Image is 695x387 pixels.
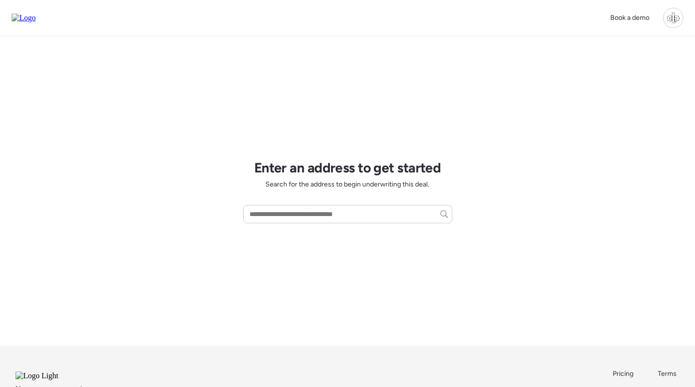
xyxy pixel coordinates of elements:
[613,370,633,378] span: Pricing
[613,369,634,379] a: Pricing
[658,369,680,379] a: Terms
[610,14,649,22] span: Book a demo
[12,14,36,22] img: Logo
[265,180,429,189] span: Search for the address to begin underwriting this deal.
[254,159,441,176] h1: Enter an address to get started
[15,372,84,380] img: Logo Light
[658,370,677,378] span: Terms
